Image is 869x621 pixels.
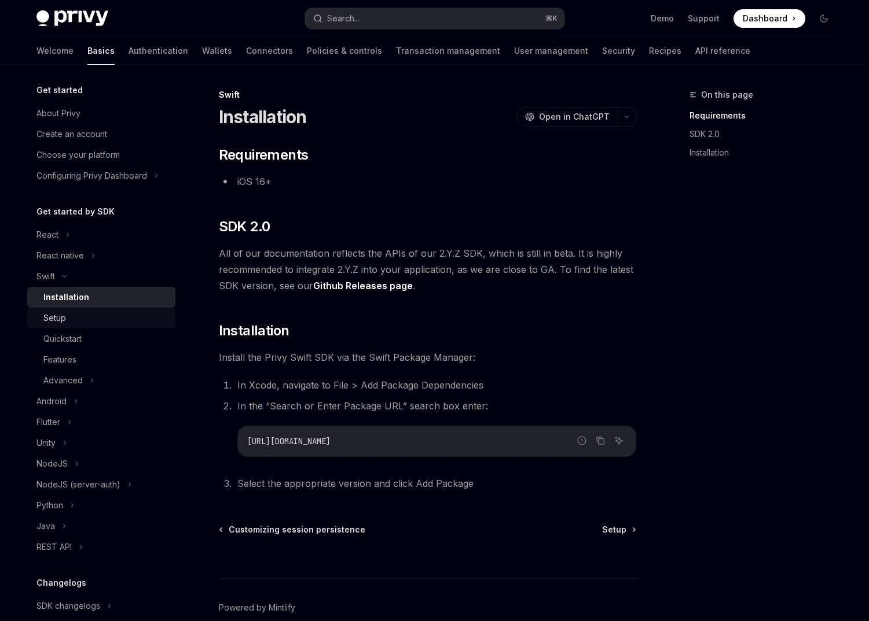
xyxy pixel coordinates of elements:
button: Report incorrect code [574,433,589,448]
a: SDK 2.0 [690,125,842,143]
a: Create an account [27,124,175,145]
div: REST API [36,540,72,554]
li: In Xcode, navigate to File > Add Package Dependencies [234,377,636,393]
span: Install the Privy Swift SDK via the Swift Package Manager: [219,349,636,365]
button: SDK changelogs [27,596,175,616]
span: On this page [701,88,753,102]
button: Flutter [27,412,175,433]
div: About Privy [36,106,80,120]
a: Transaction management [396,37,500,65]
div: Flutter [36,415,60,429]
a: API reference [695,37,750,65]
a: Customizing session persistence [220,524,365,535]
div: Create an account [36,127,107,141]
button: Configuring Privy Dashboard [27,165,175,186]
a: Installation [27,287,175,308]
div: Advanced [43,374,83,387]
span: ⌘ K [545,14,558,23]
div: Features [43,353,76,367]
button: Android [27,391,175,412]
div: Python [36,498,63,512]
h1: Installation [219,106,307,127]
div: Search... [327,12,360,25]
a: Welcome [36,37,74,65]
button: Python [27,495,175,516]
a: Demo [651,13,674,24]
li: Select the appropriate version and click Add Package [234,475,636,491]
img: dark logo [36,10,108,27]
a: Powered by Mintlify [219,602,295,613]
a: Setup [27,308,175,328]
button: Copy the contents from the code block [593,433,608,448]
a: Requirements [690,106,842,125]
h5: Changelogs [36,576,86,590]
a: Authentication [129,37,188,65]
li: In the “Search or Enter Package URL” search box enter: [234,398,636,457]
a: Quickstart [27,328,175,349]
a: Installation [690,143,842,162]
h5: Get started by SDK [36,205,115,219]
span: Dashboard [743,13,787,24]
span: Open in ChatGPT [539,111,610,123]
div: React native [36,249,84,263]
button: REST API [27,537,175,557]
span: All of our documentation reflects the APIs of our 2.Y.Z SDK, which is still in beta. It is highly... [219,245,636,294]
h5: Get started [36,83,83,97]
a: Dashboard [734,9,805,28]
div: Installation [43,290,89,304]
a: Wallets [202,37,232,65]
button: Open in ChatGPT [518,107,617,127]
a: User management [514,37,588,65]
div: Android [36,394,67,408]
a: Support [688,13,720,24]
div: React [36,228,58,242]
button: React native [27,245,175,266]
button: Toggle dark mode [815,9,833,28]
span: SDK 2.0 [219,217,270,236]
a: Github Releases page [313,280,413,292]
a: About Privy [27,103,175,124]
span: Customizing session persistence [229,524,365,535]
div: NodeJS (server-auth) [36,478,120,491]
div: Swift [36,269,55,283]
div: SDK changelogs [36,599,100,613]
li: iOS 16+ [219,173,636,190]
button: NodeJS [27,453,175,474]
span: Installation [219,321,289,340]
button: Java [27,516,175,537]
button: Search...⌘K [305,8,564,29]
button: Ask AI [611,433,626,448]
div: Quickstart [43,332,82,346]
a: Connectors [246,37,293,65]
a: Security [602,37,635,65]
a: Setup [602,524,635,535]
span: [URL][DOMAIN_NAME] [247,436,331,446]
span: Setup [602,524,626,535]
a: Choose your platform [27,145,175,165]
a: Features [27,349,175,370]
a: Policies & controls [307,37,382,65]
button: Swift [27,266,175,287]
button: Advanced [27,370,175,391]
div: Configuring Privy Dashboard [36,169,147,183]
span: Requirements [219,146,309,164]
div: Java [36,519,55,533]
button: React [27,224,175,245]
div: NodeJS [36,457,68,471]
a: Recipes [649,37,681,65]
div: Setup [43,311,66,325]
button: NodeJS (server-auth) [27,474,175,495]
div: Choose your platform [36,148,120,162]
div: Swift [219,89,636,101]
a: Basics [87,37,115,65]
div: Unity [36,436,56,450]
button: Unity [27,433,175,453]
